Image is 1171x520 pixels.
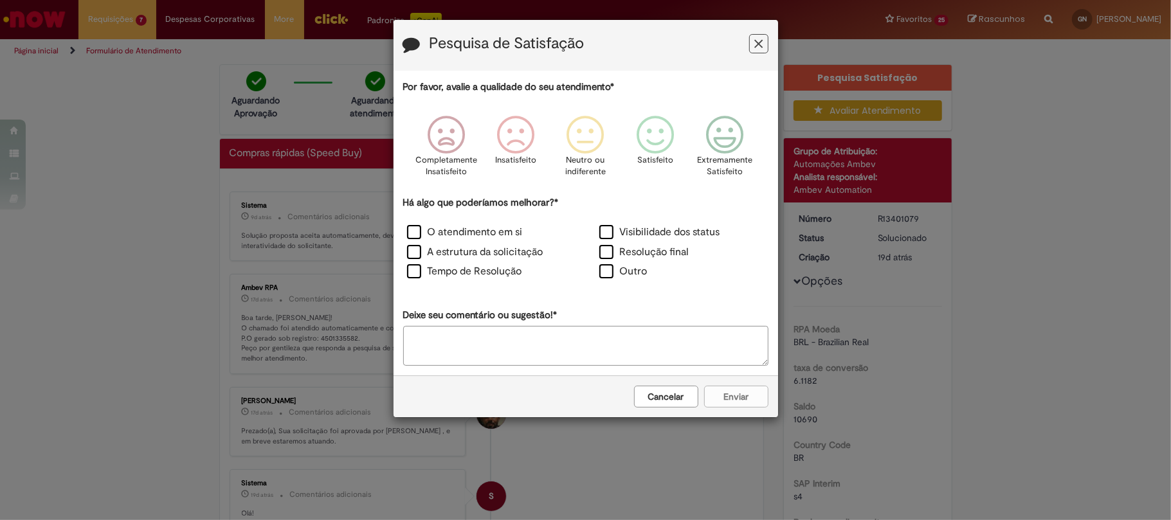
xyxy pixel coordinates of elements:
[495,154,536,166] p: Insatisfeito
[407,225,523,240] label: O atendimento em si
[622,106,688,194] div: Satisfeito
[403,80,615,94] label: Por favor, avalie a qualidade do seu atendimento*
[415,154,477,178] p: Completamente Insatisfeito
[483,106,549,194] div: Insatisfeito
[599,264,648,279] label: Outro
[599,245,689,260] label: Resolução final
[407,245,543,260] label: A estrutura da solicitação
[403,309,558,322] label: Deixe seu comentário ou sugestão!*
[692,106,758,194] div: Extremamente Satisfeito
[430,35,585,52] label: Pesquisa de Satisfação
[697,154,752,178] p: Extremamente Satisfeito
[413,106,479,194] div: Completamente Insatisfeito
[407,264,522,279] label: Tempo de Resolução
[562,154,608,178] p: Neutro ou indiferente
[552,106,618,194] div: Neutro ou indiferente
[637,154,673,166] p: Satisfeito
[599,225,720,240] label: Visibilidade dos status
[634,386,698,408] button: Cancelar
[403,196,768,283] div: Há algo que poderíamos melhorar?*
